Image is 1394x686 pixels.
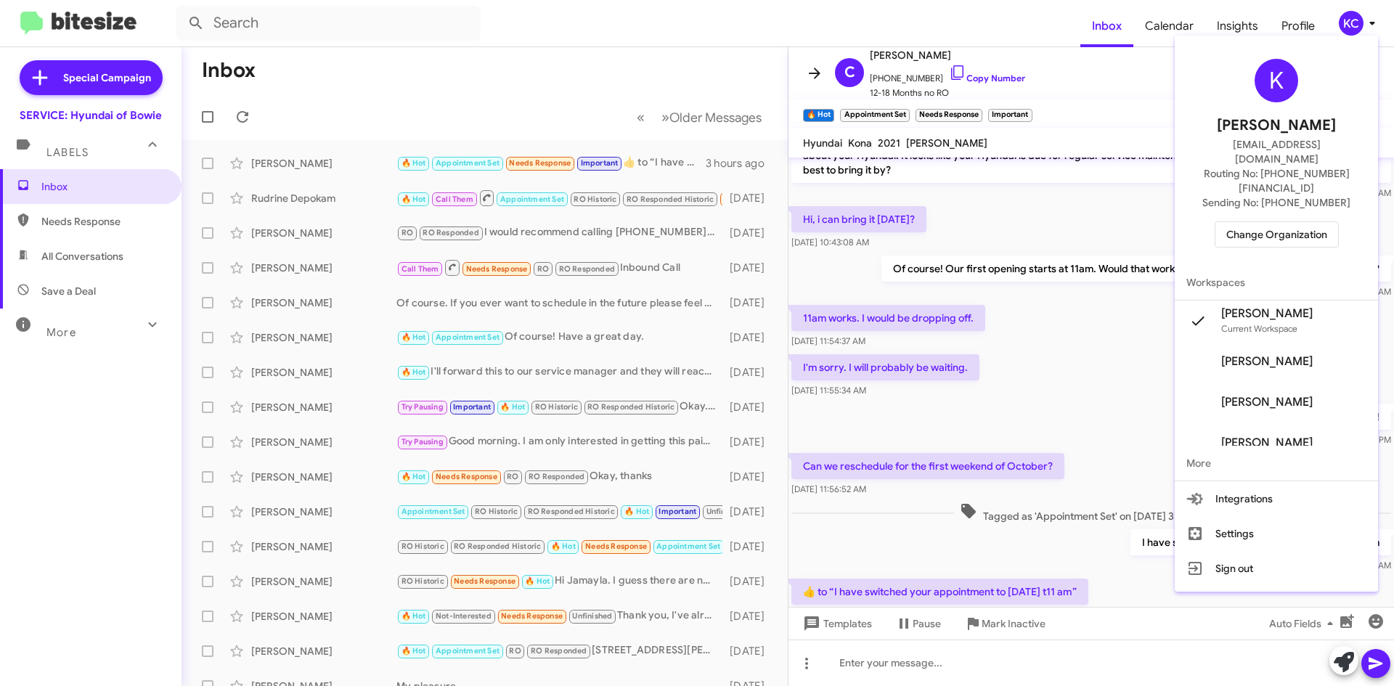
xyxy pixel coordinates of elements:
span: Workspaces [1175,265,1378,300]
span: Change Organization [1226,222,1327,247]
span: Sending No: [PHONE_NUMBER] [1202,195,1350,210]
span: [PERSON_NAME] [1221,306,1313,321]
span: [PERSON_NAME] [1217,114,1336,137]
span: More [1175,446,1378,481]
button: Settings [1175,516,1378,551]
span: [PERSON_NAME] [1221,354,1313,369]
button: Sign out [1175,551,1378,586]
span: Routing No: [PHONE_NUMBER][FINANCIAL_ID] [1192,166,1361,195]
span: [PERSON_NAME] [1221,436,1313,450]
span: [EMAIL_ADDRESS][DOMAIN_NAME] [1192,137,1361,166]
button: Change Organization [1215,221,1339,248]
button: Integrations [1175,481,1378,516]
span: Current Workspace [1221,323,1297,334]
div: K [1255,59,1298,102]
span: [PERSON_NAME] [1221,395,1313,409]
